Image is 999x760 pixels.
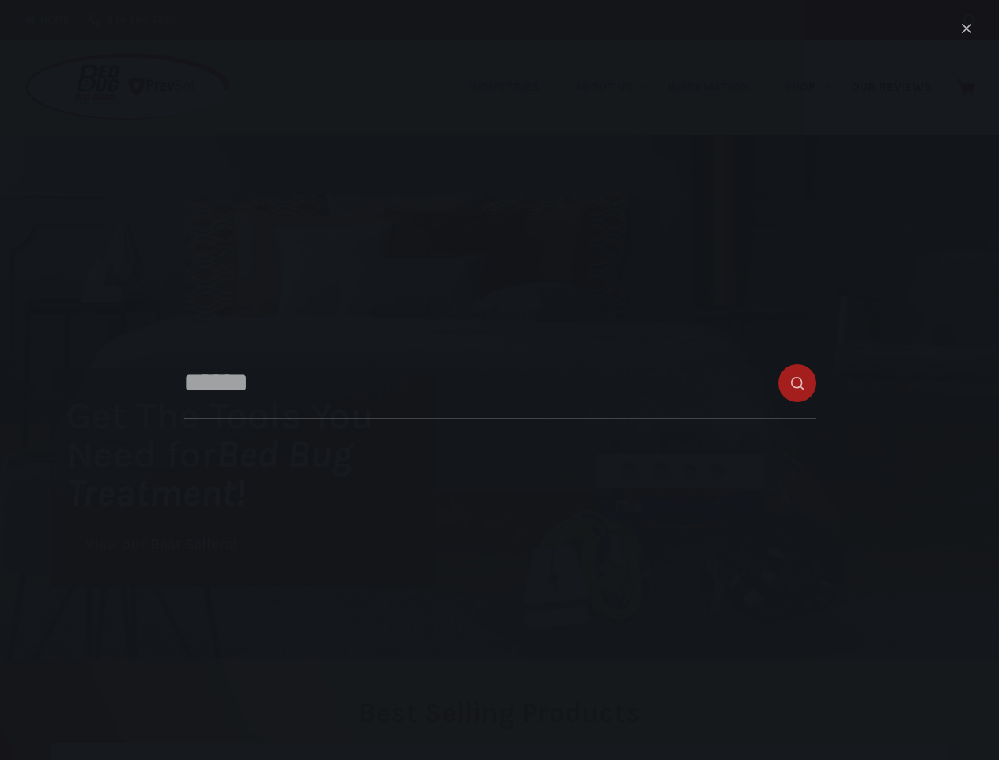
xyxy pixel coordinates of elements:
[66,396,435,512] h1: Get The Tools You Need for
[459,40,941,135] nav: Primary
[66,431,353,515] i: Bed Bug Treatment!
[24,52,231,123] img: Prevsol/Bed Bug Heat Doctor
[659,40,774,135] a: Information
[564,40,658,135] a: About Us
[85,538,237,553] span: View our Best Sellers!
[459,40,564,135] a: Industries
[50,699,949,727] h2: Best Selling Products
[66,528,256,562] a: View our Best Sellers!
[13,6,60,54] button: Open LiveChat chat widget
[841,40,941,135] a: Our Reviews
[774,40,841,135] a: Shop
[963,14,975,26] button: Search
